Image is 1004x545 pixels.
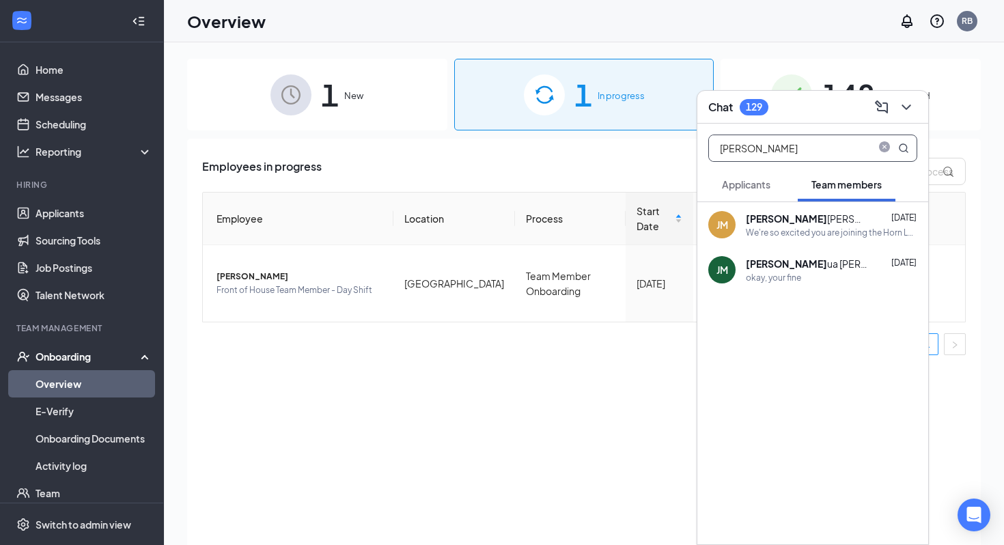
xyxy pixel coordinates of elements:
button: ChevronDown [895,96,917,118]
div: Switch to admin view [36,518,131,531]
div: [DATE] [637,276,682,291]
svg: Notifications [899,13,915,29]
div: Team Management [16,322,150,334]
td: Team Member Onboarding [515,245,626,322]
div: 129 [746,101,762,113]
a: Messages [36,83,152,111]
span: [DATE] [891,212,917,223]
span: [DATE] [891,257,917,268]
div: Onboarding [36,350,141,363]
svg: Collapse [132,14,145,28]
span: close-circle [876,141,893,155]
span: In progress [598,89,645,102]
span: close-circle [876,141,893,152]
button: ComposeMessage [871,96,893,118]
div: RB [962,15,973,27]
b: [PERSON_NAME] [746,212,827,225]
span: 148 [822,71,875,118]
a: Job Postings [36,254,152,281]
a: Scheduling [36,111,152,138]
li: Next Page [944,333,966,355]
a: Home [36,56,152,83]
td: [GEOGRAPHIC_DATA] [393,245,515,322]
span: Applicants [722,178,770,191]
div: okay, your fine [746,272,801,283]
h3: Chat [708,100,733,115]
span: Employees in progress [202,158,322,185]
svg: Settings [16,518,30,531]
svg: MagnifyingGlass [898,143,909,154]
span: New [344,89,363,102]
a: Applicants [36,199,152,227]
span: 1 [574,71,592,118]
div: Hiring [16,179,150,191]
a: Sourcing Tools [36,227,152,254]
svg: WorkstreamLogo [15,14,29,27]
svg: Analysis [16,145,30,158]
a: Talent Network [36,281,152,309]
input: Search team member [709,135,871,161]
span: right [951,341,959,349]
span: Team members [811,178,882,191]
svg: ComposeMessage [874,99,890,115]
a: E-Verify [36,397,152,425]
th: Location [393,193,515,245]
th: Process [515,193,626,245]
span: Front of House Team Member - Day Shift [217,283,382,297]
svg: ChevronDown [898,99,915,115]
div: Open Intercom Messenger [958,499,990,531]
div: We're so excited you are joining the Horn Lake [DEMOGRAPHIC_DATA]-fil-Ateam ! Do you know anyone ... [746,227,917,238]
div: JM [716,218,728,232]
a: Team [36,479,152,507]
div: JM [716,263,728,277]
a: Activity log [36,452,152,479]
a: Overview [36,370,152,397]
button: right [944,333,966,355]
h1: Overview [187,10,266,33]
span: [PERSON_NAME] [217,270,382,283]
svg: QuestionInfo [929,13,945,29]
div: ua [PERSON_NAME] [746,257,869,270]
div: Reporting [36,145,153,158]
b: [PERSON_NAME] [746,257,827,270]
th: Status [693,193,775,245]
span: 1 [321,71,339,118]
span: Start Date [637,204,672,234]
th: Employee [203,193,393,245]
div: [PERSON_NAME] [746,212,869,225]
svg: UserCheck [16,350,30,363]
a: Onboarding Documents [36,425,152,452]
span: Completed [880,89,930,102]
